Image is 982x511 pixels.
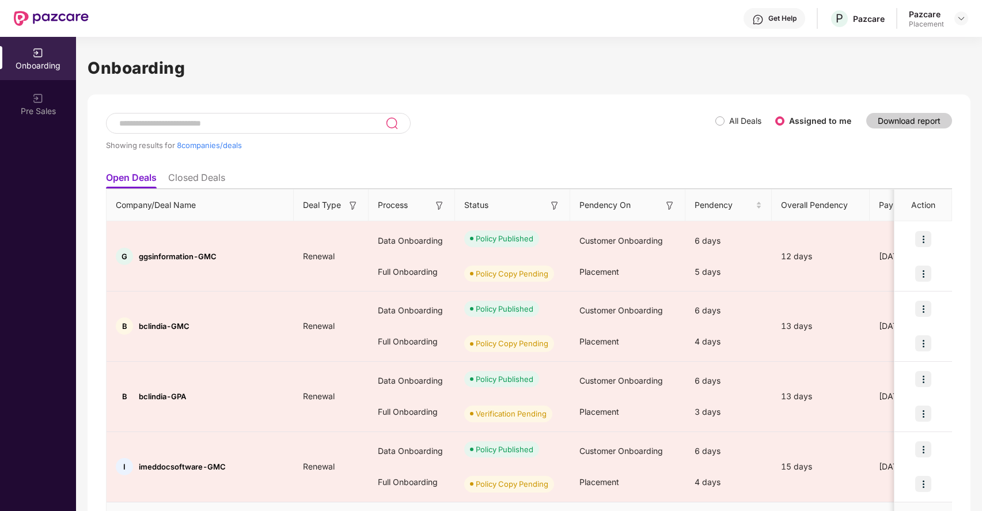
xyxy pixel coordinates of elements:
[476,268,548,279] div: Policy Copy Pending
[870,320,956,332] div: [DATE]
[870,460,956,473] div: [DATE]
[685,225,772,256] div: 6 days
[915,231,931,247] img: icon
[772,390,870,403] div: 13 days
[909,20,944,29] div: Placement
[476,303,533,315] div: Policy Published
[116,388,133,405] div: B
[303,199,341,211] span: Deal Type
[579,477,619,487] span: Placement
[772,190,870,221] th: Overall Pendency
[378,199,408,211] span: Process
[476,478,548,490] div: Policy Copy Pending
[685,467,772,498] div: 4 days
[32,93,44,104] img: svg+xml;base64,PHN2ZyB3aWR0aD0iMjAiIGhlaWdodD0iMjAiIHZpZXdCb3g9IjAgMCAyMCAyMCIgZmlsbD0ibm9uZSIgeG...
[14,11,89,26] img: New Pazcare Logo
[476,408,547,419] div: Verification Pending
[879,199,938,211] span: Payment Done
[476,373,533,385] div: Policy Published
[685,190,772,221] th: Pendency
[116,248,133,265] div: G
[685,396,772,427] div: 3 days
[789,116,851,126] label: Assigned to me
[369,326,455,357] div: Full Onboarding
[369,365,455,396] div: Data Onboarding
[139,321,189,331] span: bclindia-GMC
[369,396,455,427] div: Full Onboarding
[369,225,455,256] div: Data Onboarding
[915,266,931,282] img: icon
[294,391,344,401] span: Renewal
[915,335,931,351] img: icon
[772,320,870,332] div: 13 days
[664,200,676,211] img: svg+xml;base64,PHN2ZyB3aWR0aD0iMTYiIGhlaWdodD0iMTYiIHZpZXdCb3g9IjAgMCAxNiAxNiIgZmlsbD0ibm9uZSIgeG...
[294,461,344,471] span: Renewal
[853,13,885,24] div: Pazcare
[768,14,797,23] div: Get Help
[385,116,399,130] img: svg+xml;base64,PHN2ZyB3aWR0aD0iMjQiIGhlaWdodD0iMjUiIHZpZXdCb3g9IjAgMCAyNCAyNSIgZmlsbD0ibm9uZSIgeG...
[772,460,870,473] div: 15 days
[139,462,226,471] span: imeddocsoftware-GMC
[772,250,870,263] div: 12 days
[32,47,44,59] img: svg+xml;base64,PHN2ZyB3aWR0aD0iMjAiIGhlaWdodD0iMjAiIHZpZXdCb3g9IjAgMCAyMCAyMCIgZmlsbD0ibm9uZSIgeG...
[915,476,931,492] img: icon
[177,141,242,150] span: 8 companies/deals
[476,444,533,455] div: Policy Published
[915,301,931,317] img: icon
[836,12,843,25] span: P
[476,338,548,349] div: Policy Copy Pending
[870,190,956,221] th: Payment Done
[685,256,772,287] div: 5 days
[107,190,294,221] th: Company/Deal Name
[88,55,970,81] h1: Onboarding
[915,371,931,387] img: icon
[106,172,157,188] li: Open Deals
[294,251,344,261] span: Renewal
[695,199,753,211] span: Pendency
[116,458,133,475] div: I
[685,365,772,396] div: 6 days
[116,317,133,335] div: B
[139,392,186,401] span: bclindia-GPA
[870,390,956,403] div: [DATE]
[294,321,344,331] span: Renewal
[909,9,944,20] div: Pazcare
[579,199,631,211] span: Pendency On
[579,407,619,417] span: Placement
[729,116,761,126] label: All Deals
[139,252,217,261] span: ggsinformation-GMC
[685,295,772,326] div: 6 days
[369,467,455,498] div: Full Onboarding
[168,172,225,188] li: Closed Deals
[434,200,445,211] img: svg+xml;base64,PHN2ZyB3aWR0aD0iMTYiIGhlaWdodD0iMTYiIHZpZXdCb3g9IjAgMCAxNiAxNiIgZmlsbD0ibm9uZSIgeG...
[106,141,715,150] div: Showing results for
[464,199,488,211] span: Status
[579,446,663,456] span: Customer Onboarding
[870,250,956,263] div: [DATE]
[579,376,663,385] span: Customer Onboarding
[579,336,619,346] span: Placement
[685,436,772,467] div: 6 days
[476,233,533,244] div: Policy Published
[915,406,931,422] img: icon
[579,305,663,315] span: Customer Onboarding
[915,441,931,457] img: icon
[866,113,952,128] button: Download report
[685,326,772,357] div: 4 days
[894,190,952,221] th: Action
[549,200,560,211] img: svg+xml;base64,PHN2ZyB3aWR0aD0iMTYiIGhlaWdodD0iMTYiIHZpZXdCb3g9IjAgMCAxNiAxNiIgZmlsbD0ibm9uZSIgeG...
[957,14,966,23] img: svg+xml;base64,PHN2ZyBpZD0iRHJvcGRvd24tMzJ4MzIiIHhtbG5zPSJodHRwOi8vd3d3LnczLm9yZy8yMDAwL3N2ZyIgd2...
[369,256,455,287] div: Full Onboarding
[369,436,455,467] div: Data Onboarding
[752,14,764,25] img: svg+xml;base64,PHN2ZyBpZD0iSGVscC0zMngzMiIgeG1sbnM9Imh0dHA6Ly93d3cudzMub3JnLzIwMDAvc3ZnIiB3aWR0aD...
[579,267,619,277] span: Placement
[369,295,455,326] div: Data Onboarding
[579,236,663,245] span: Customer Onboarding
[347,200,359,211] img: svg+xml;base64,PHN2ZyB3aWR0aD0iMTYiIGhlaWdodD0iMTYiIHZpZXdCb3g9IjAgMCAxNiAxNiIgZmlsbD0ibm9uZSIgeG...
